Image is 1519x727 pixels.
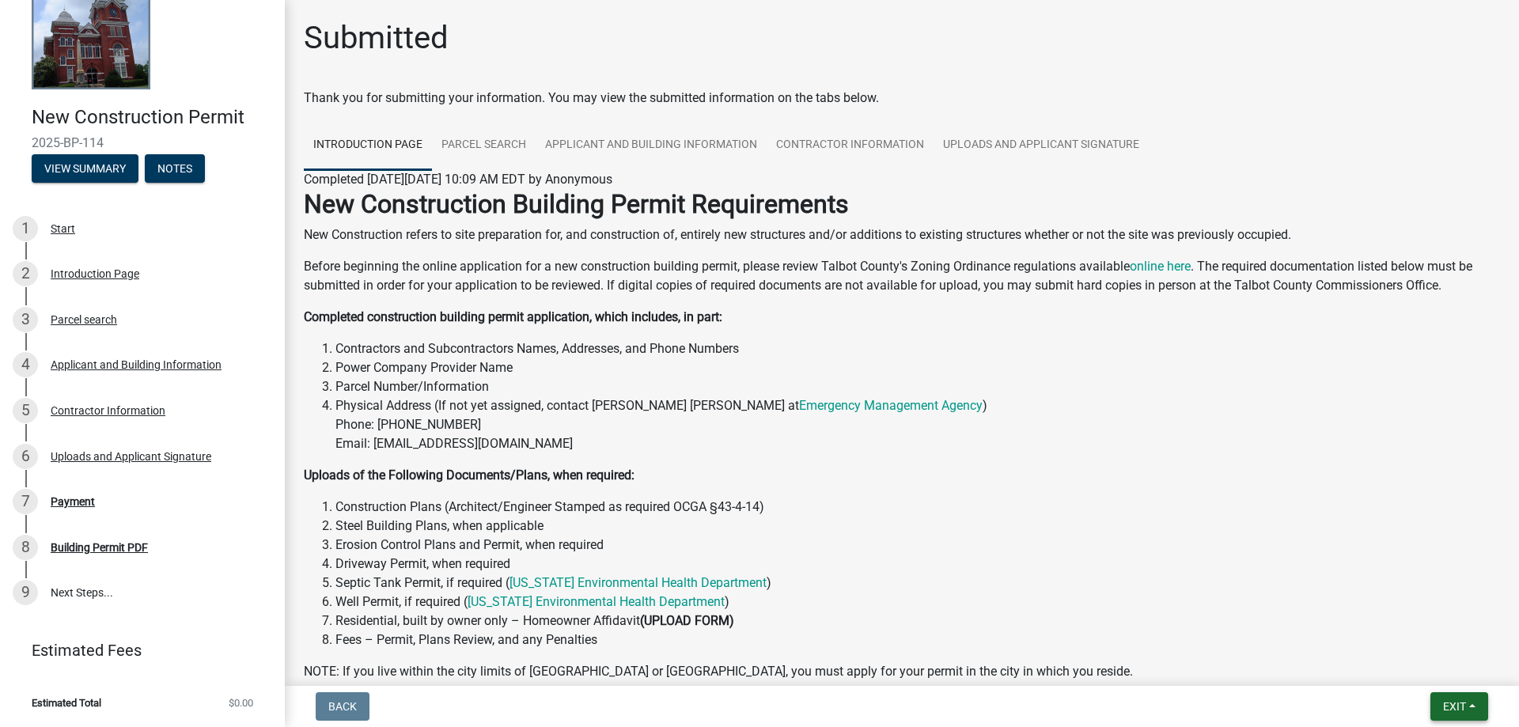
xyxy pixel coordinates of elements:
a: [US_STATE] Environmental Health Department [468,594,725,609]
a: Estimated Fees [13,634,259,666]
a: Introduction Page [304,120,432,171]
div: Uploads and Applicant Signature [51,451,211,462]
div: 3 [13,307,38,332]
strong: Uploads of the Following Documents/Plans, when required: [304,468,634,483]
li: Contractors and Subcontractors Names, Addresses, and Phone Numbers [335,339,1500,358]
span: Completed [DATE][DATE] 10:09 AM EDT by Anonymous [304,172,612,187]
div: 2 [13,261,38,286]
wm-modal-confirm: Summary [32,163,138,176]
button: Notes [145,154,205,183]
li: Residential, built by owner only – Homeowner Affidavit [335,612,1500,630]
li: Steel Building Plans, when applicable [335,517,1500,536]
div: 4 [13,352,38,377]
div: Building Permit PDF [51,542,148,553]
div: Parcel search [51,314,117,325]
div: 9 [13,580,38,605]
div: Applicant and Building Information [51,359,222,370]
li: Construction Plans (Architect/Engineer Stamped as required OCGA §43-4-14) [335,498,1500,517]
div: Thank you for submitting your information. You may view the submitted information on the tabs below. [304,89,1500,108]
strong: Completed construction building permit application, which includes, in part: [304,309,722,324]
h4: New Construction Permit [32,106,272,129]
strong: New Construction Building Permit Requirements [304,189,849,219]
button: Exit [1430,692,1488,721]
h1: Submitted [304,19,449,57]
div: 8 [13,535,38,560]
button: View Summary [32,154,138,183]
div: 1 [13,216,38,241]
a: Applicant and Building Information [536,120,767,171]
li: Fees – Permit, Plans Review, and any Penalties [335,630,1500,649]
li: Driveway Permit, when required [335,555,1500,574]
p: NOTE: If you live within the city limits of [GEOGRAPHIC_DATA] or [GEOGRAPHIC_DATA], you must appl... [304,662,1500,681]
strong: (UPLOAD FORM) [640,613,734,628]
span: Back [328,700,357,713]
a: [US_STATE] Environmental Health Department [509,575,767,590]
span: Estimated Total [32,698,101,708]
li: Physical Address (If not yet assigned, contact [PERSON_NAME] [PERSON_NAME] at ) Phone: [PHONE_NUM... [335,396,1500,453]
a: Contractor Information [767,120,934,171]
p: New Construction refers to site preparation for, and construction of, entirely new structures and... [304,225,1500,244]
li: Parcel Number/Information [335,377,1500,396]
a: online here [1130,259,1191,274]
wm-modal-confirm: Notes [145,163,205,176]
button: Back [316,692,369,721]
div: Contractor Information [51,405,165,416]
li: Erosion Control Plans and Permit, when required [335,536,1500,555]
a: Parcel search [432,120,536,171]
div: 5 [13,398,38,423]
a: Uploads and Applicant Signature [934,120,1149,171]
span: 2025-BP-114 [32,135,253,150]
li: Power Company Provider Name [335,358,1500,377]
div: Payment [51,496,95,507]
div: Start [51,223,75,234]
div: 6 [13,444,38,469]
div: 7 [13,489,38,514]
span: Exit [1443,700,1466,713]
li: Septic Tank Permit, if required ( ) [335,574,1500,593]
p: Before beginning the online application for a new construction building permit, please review Tal... [304,257,1500,295]
div: Introduction Page [51,268,139,279]
a: Emergency Management Agency [799,398,983,413]
li: Well Permit, if required ( ) [335,593,1500,612]
span: $0.00 [229,698,253,708]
